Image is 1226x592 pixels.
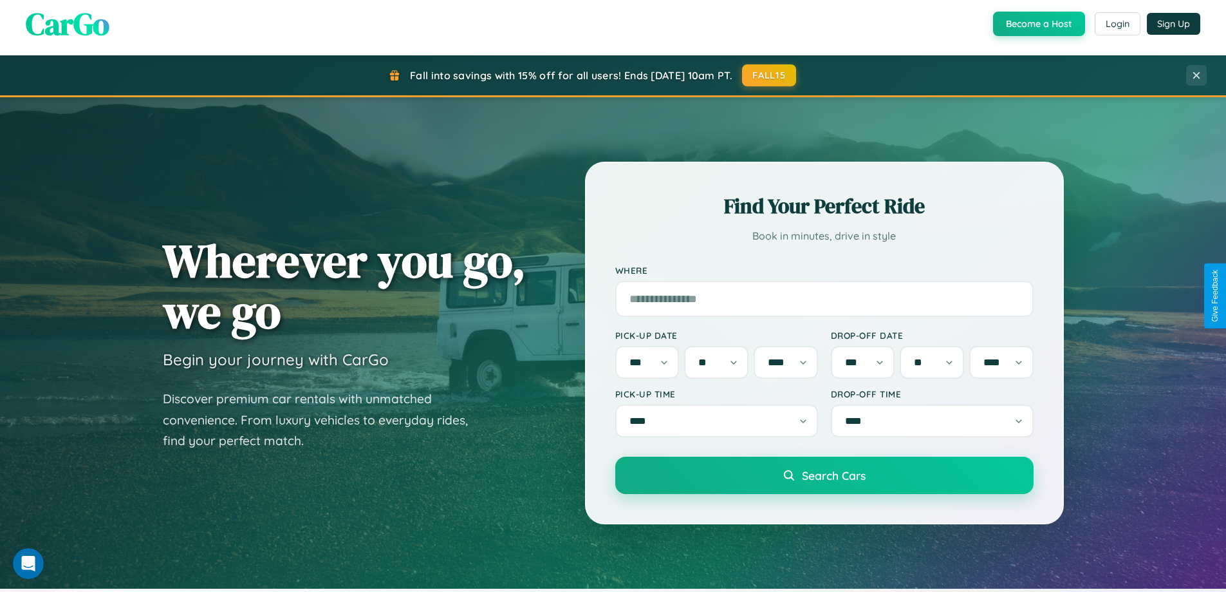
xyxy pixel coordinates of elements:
iframe: Intercom live chat [13,548,44,579]
h1: Wherever you go, we go [163,235,526,337]
p: Discover premium car rentals with unmatched convenience. From luxury vehicles to everyday rides, ... [163,388,485,452]
label: Pick-up Time [615,388,818,399]
span: CarGo [26,3,109,45]
button: Sign Up [1147,13,1200,35]
label: Pick-up Date [615,330,818,341]
label: Where [615,265,1034,276]
span: Fall into savings with 15% off for all users! Ends [DATE] 10am PT. [410,69,732,82]
label: Drop-off Date [831,330,1034,341]
button: Become a Host [993,12,1085,36]
div: Give Feedback [1211,270,1220,322]
p: Book in minutes, drive in style [615,227,1034,245]
button: FALL15 [742,64,796,86]
button: Login [1095,12,1140,35]
span: Search Cars [802,468,866,482]
label: Drop-off Time [831,388,1034,399]
button: Search Cars [615,457,1034,494]
h2: Find Your Perfect Ride [615,192,1034,220]
h3: Begin your journey with CarGo [163,350,389,369]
